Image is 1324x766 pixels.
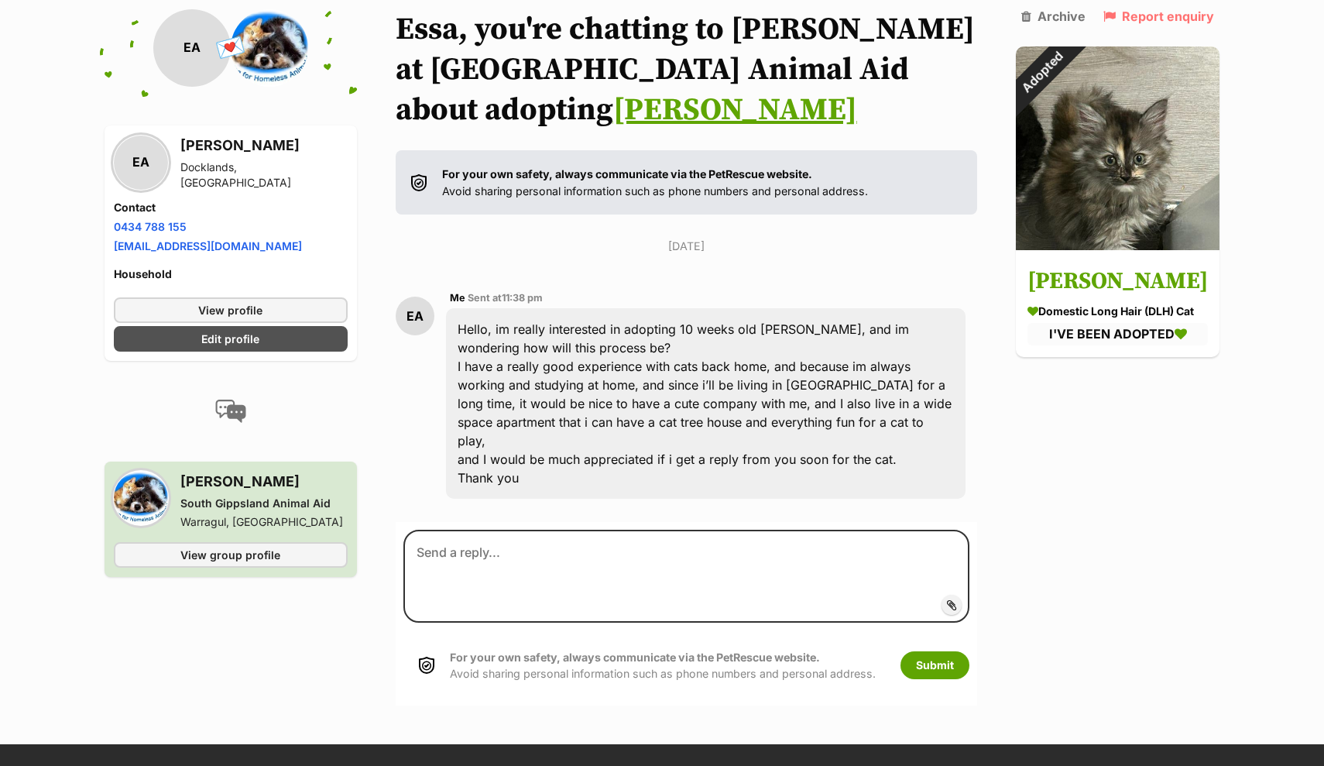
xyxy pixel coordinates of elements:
strong: For your own safety, always communicate via the PetRescue website. [450,651,820,664]
a: Archive [1021,9,1086,23]
span: Edit profile [201,331,259,347]
h3: [PERSON_NAME] [1027,264,1208,299]
div: Domestic Long Hair (DLH) Cat [1027,303,1208,319]
p: Avoid sharing personal information such as phone numbers and personal address. [450,649,876,682]
span: 💌 [213,31,248,64]
strong: For your own safety, always communicate via the PetRescue website. [442,167,812,180]
h1: Essa, you're chatting to [PERSON_NAME] at [GEOGRAPHIC_DATA] Animal Aid about adopting [396,9,977,130]
img: Sabrina [1016,46,1219,250]
div: EA [153,9,231,87]
button: Submit [900,651,969,679]
div: Docklands, [GEOGRAPHIC_DATA] [180,160,348,191]
a: 0434 788 155 [114,220,187,233]
h4: Contact [114,200,348,215]
a: [EMAIL_ADDRESS][DOMAIN_NAME] [114,239,302,252]
div: Hello, im really interested in adopting 10 weeks old [PERSON_NAME], and im wondering how will thi... [446,308,966,499]
span: Me [450,292,465,304]
h4: Household [114,266,348,282]
h3: [PERSON_NAME] [180,471,343,493]
span: Sent at [468,292,543,304]
img: South Gippsland Animal Aid profile pic [114,471,168,525]
span: View group profile [180,547,280,563]
p: Avoid sharing personal information such as phone numbers and personal address. [442,166,868,199]
h3: [PERSON_NAME] [180,135,348,156]
a: View profile [114,297,348,323]
a: Report enquiry [1103,9,1214,23]
div: EA [114,136,168,190]
span: 11:38 pm [502,292,543,304]
a: Edit profile [114,326,348,352]
img: conversation-icon-4a6f8262b818ee0b60e3300018af0b2d0b884aa5de6e9bcb8d3d4eeb1a70a7c4.svg [215,400,246,423]
img: South Gippsland Animal Aid profile pic [231,9,308,87]
div: I'VE BEEN ADOPTED [1027,323,1208,345]
div: South Gippsland Animal Aid [180,496,343,511]
a: View group profile [114,542,348,568]
div: Warragul, [GEOGRAPHIC_DATA] [180,514,343,530]
span: View profile [198,302,262,318]
p: [DATE] [396,238,977,254]
div: EA [396,297,434,335]
a: [PERSON_NAME] Domestic Long Hair (DLH) Cat I'VE BEEN ADOPTED [1016,252,1219,356]
div: Adopted [996,26,1088,119]
a: [PERSON_NAME] [613,91,857,129]
a: Adopted [1016,238,1219,253]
